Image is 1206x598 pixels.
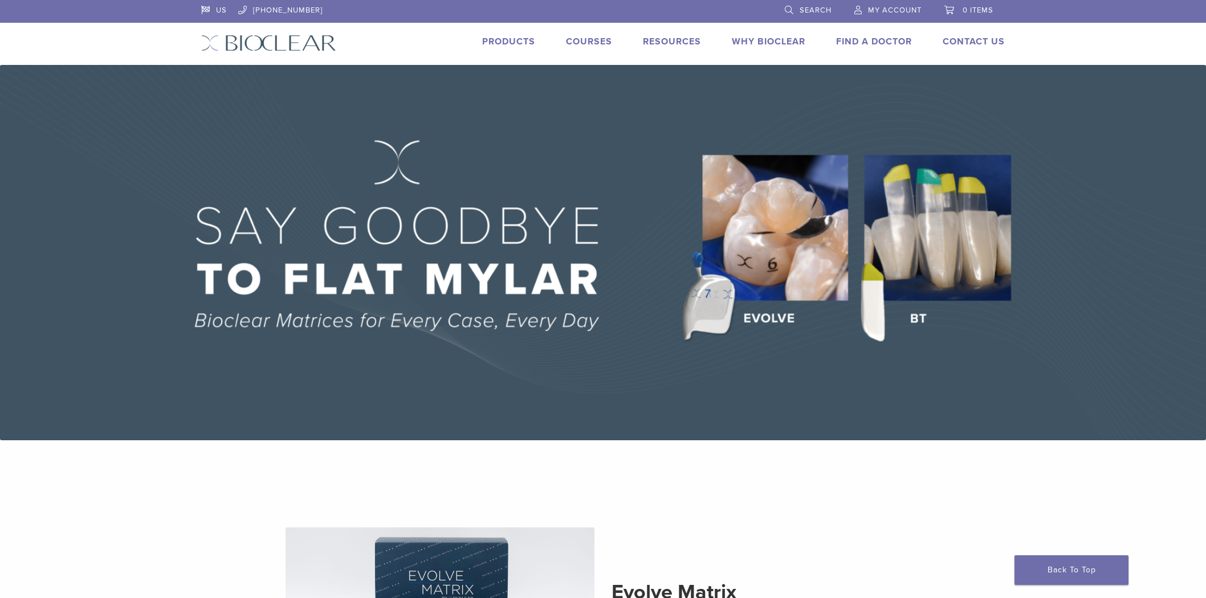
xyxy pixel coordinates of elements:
a: Resources [643,36,701,47]
a: Products [482,36,535,47]
a: Why Bioclear [732,36,805,47]
span: My Account [868,6,922,15]
a: Courses [566,36,612,47]
a: Contact Us [943,36,1005,47]
span: 0 items [963,6,993,15]
img: Bioclear [201,35,336,51]
span: Search [800,6,832,15]
a: Back To Top [1014,555,1128,585]
a: Find A Doctor [836,36,912,47]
